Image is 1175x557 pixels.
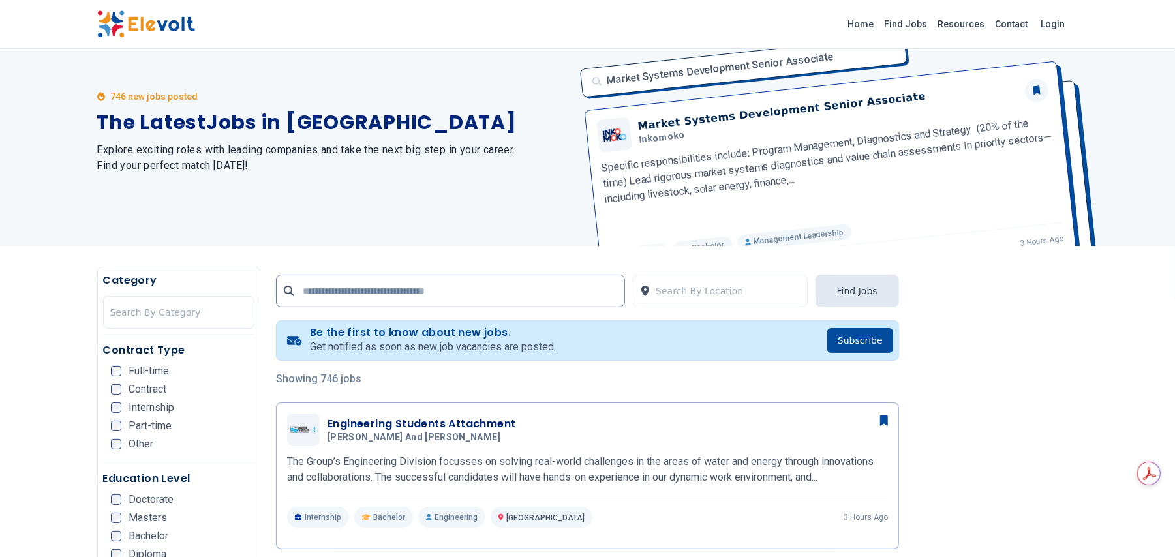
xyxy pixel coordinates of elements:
[111,421,121,431] input: Part-time
[129,366,170,376] span: Full-time
[111,366,121,376] input: Full-time
[111,513,121,523] input: Masters
[506,513,585,522] span: [GEOGRAPHIC_DATA]
[111,384,121,395] input: Contract
[287,454,888,485] p: The Group’s Engineering Division focusses on solving real-world challenges in the areas of water ...
[287,414,888,528] a: Davis and ShirtliffEngineering Students Attachment[PERSON_NAME] and [PERSON_NAME]The Group’s Engi...
[328,432,500,444] span: [PERSON_NAME] and [PERSON_NAME]
[97,10,195,38] img: Elevolt
[310,326,556,339] h4: Be the first to know about new jobs.
[129,513,168,523] span: Masters
[97,111,572,134] h1: The Latest Jobs in [GEOGRAPHIC_DATA]
[103,342,255,358] h5: Contract Type
[103,273,255,288] h5: Category
[129,531,169,541] span: Bachelor
[129,402,175,413] span: Internship
[129,494,174,505] span: Doctorate
[97,142,572,173] h2: Explore exciting roles with leading companies and take the next big step in your career. Find you...
[111,439,121,449] input: Other
[933,14,990,35] a: Resources
[990,14,1033,35] a: Contact
[111,494,121,505] input: Doctorate
[129,421,172,431] span: Part-time
[110,90,198,103] p: 746 new jobs posted
[276,371,899,387] p: Showing 746 jobs
[111,531,121,541] input: Bachelor
[103,471,255,487] h5: Education Level
[879,14,933,35] a: Find Jobs
[111,402,121,413] input: Internship
[1033,11,1073,37] a: Login
[844,512,888,522] p: 3 hours ago
[827,328,893,353] button: Subscribe
[287,507,349,528] p: Internship
[310,339,556,355] p: Get notified as soon as new job vacancies are posted.
[418,507,485,528] p: Engineering
[1110,494,1175,557] iframe: Chat Widget
[328,416,515,432] h3: Engineering Students Attachment
[129,439,154,449] span: Other
[290,426,316,434] img: Davis and Shirtliff
[843,14,879,35] a: Home
[373,512,405,522] span: Bachelor
[129,384,167,395] span: Contract
[816,275,899,307] button: Find Jobs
